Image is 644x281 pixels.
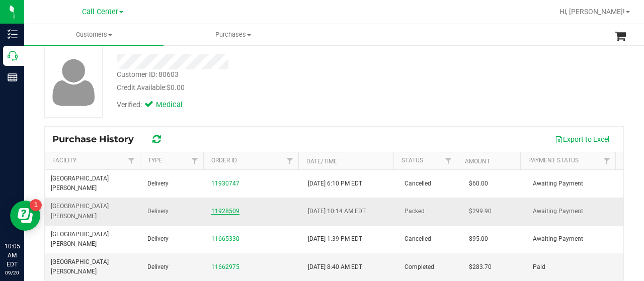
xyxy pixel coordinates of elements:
span: $0.00 [167,83,185,91]
span: Cancelled [405,179,431,189]
button: Export to Excel [548,131,616,148]
a: Type [148,157,163,164]
inline-svg: Reports [8,72,18,82]
span: Paid [533,262,545,272]
a: 11665330 [211,235,239,242]
span: [GEOGRAPHIC_DATA][PERSON_NAME] [51,230,135,249]
a: Filter [440,152,457,169]
p: 09/20 [5,269,20,276]
span: [DATE] 6:10 PM EDT [308,179,362,189]
span: Delivery [147,262,169,272]
span: Awaiting Payment [533,234,583,244]
inline-svg: Inventory [8,29,18,39]
a: 11930747 [211,180,239,187]
span: Purchase History [52,134,144,145]
a: 11662975 [211,263,239,270]
span: Medical [156,100,196,111]
span: Call Center [82,8,118,16]
span: Cancelled [405,234,431,244]
span: Completed [405,262,434,272]
a: Filter [123,152,140,169]
div: Verified: [117,100,196,111]
a: Purchases [164,24,303,45]
span: $95.00 [469,234,488,244]
a: Order ID [211,157,237,164]
a: Amount [465,158,490,165]
span: Packed [405,207,425,216]
span: [DATE] 1:39 PM EDT [308,234,362,244]
span: Customers [24,30,164,39]
a: 11928509 [211,208,239,215]
a: Filter [187,152,203,169]
a: Customers [24,24,164,45]
span: Hi, [PERSON_NAME]! [559,8,625,16]
span: [DATE] 10:14 AM EDT [308,207,366,216]
span: [GEOGRAPHIC_DATA][PERSON_NAME] [51,257,135,276]
iframe: Resource center [10,201,40,231]
span: Delivery [147,207,169,216]
span: $283.70 [469,262,492,272]
span: [GEOGRAPHIC_DATA][PERSON_NAME] [51,202,135,221]
p: 10:05 AM EDT [5,242,20,269]
span: [GEOGRAPHIC_DATA][PERSON_NAME] [51,174,135,193]
span: Delivery [147,179,169,189]
span: Delivery [147,234,169,244]
a: Filter [599,152,615,169]
a: Status [401,157,423,164]
span: Awaiting Payment [533,207,583,216]
div: Customer ID: 80603 [117,69,179,80]
iframe: Resource center unread badge [30,199,42,211]
a: Facility [52,157,76,164]
span: $299.90 [469,207,492,216]
span: Awaiting Payment [533,179,583,189]
img: user-icon.png [47,56,100,108]
inline-svg: Call Center [8,51,18,61]
span: $60.00 [469,179,488,189]
span: Purchases [164,30,302,39]
a: Date/Time [306,158,337,165]
div: Credit Available: [117,82,399,93]
a: Filter [282,152,298,169]
a: Payment Status [528,157,579,164]
span: [DATE] 8:40 AM EDT [308,262,362,272]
